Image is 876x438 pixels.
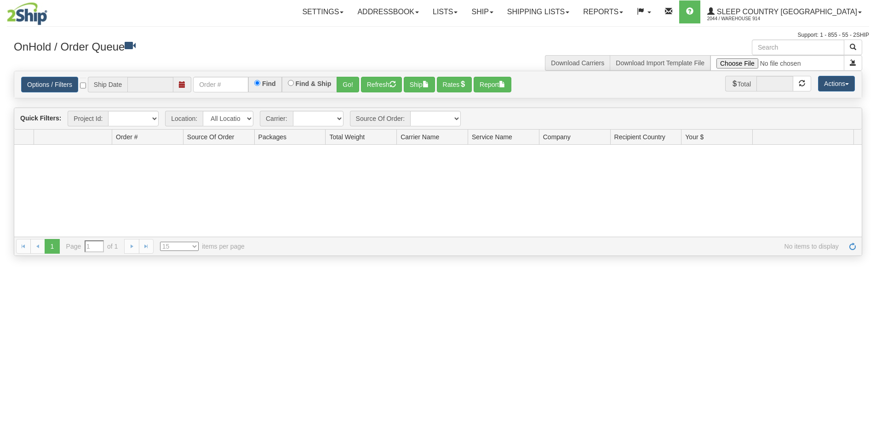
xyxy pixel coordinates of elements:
a: Reports [576,0,630,23]
a: Addressbook [350,0,426,23]
input: Search [752,40,844,55]
div: Support: 1 - 855 - 55 - 2SHIP [7,31,869,39]
input: Import [710,55,844,71]
a: Ship [464,0,500,23]
span: Source Of Order: [350,111,411,126]
h3: OnHold / Order Queue [14,40,431,53]
a: Settings [295,0,350,23]
button: Refresh [361,77,402,92]
span: Service Name [472,132,512,142]
a: Download Carriers [551,59,604,67]
span: Total [725,76,757,91]
span: Order # [116,132,137,142]
label: Find & Ship [296,80,332,87]
span: Source Of Order [187,132,235,142]
button: Search [844,40,862,55]
span: 2044 / Warehouse 914 [707,14,776,23]
input: Order # [193,77,248,92]
button: Actions [818,76,855,91]
a: Shipping lists [500,0,576,23]
span: Packages [258,132,286,142]
a: Refresh [845,239,860,254]
label: Find [262,80,276,87]
a: Options / Filters [21,77,78,92]
div: grid toolbar [14,108,862,130]
span: Ship Date [88,77,127,92]
img: logo2044.jpg [7,2,47,25]
a: Sleep Country [GEOGRAPHIC_DATA] 2044 / Warehouse 914 [700,0,869,23]
a: Lists [426,0,464,23]
span: Company [543,132,571,142]
button: Go! [337,77,359,92]
span: Carrier: [260,111,293,126]
button: Rates [437,77,472,92]
span: 1 [45,239,59,254]
span: Carrier Name [401,132,439,142]
button: Ship [404,77,435,92]
span: Project Id: [68,111,108,126]
span: items per page [160,242,245,251]
span: Recipient Country [614,132,665,142]
button: Report [474,77,511,92]
span: Location: [165,111,203,126]
span: Sleep Country [GEOGRAPHIC_DATA] [715,8,857,16]
a: Download Import Template File [616,59,704,67]
span: No items to display [258,242,839,251]
span: Page of 1 [66,240,118,252]
label: Quick Filters: [20,114,61,123]
span: Total Weight [329,132,365,142]
span: Your $ [685,132,704,142]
